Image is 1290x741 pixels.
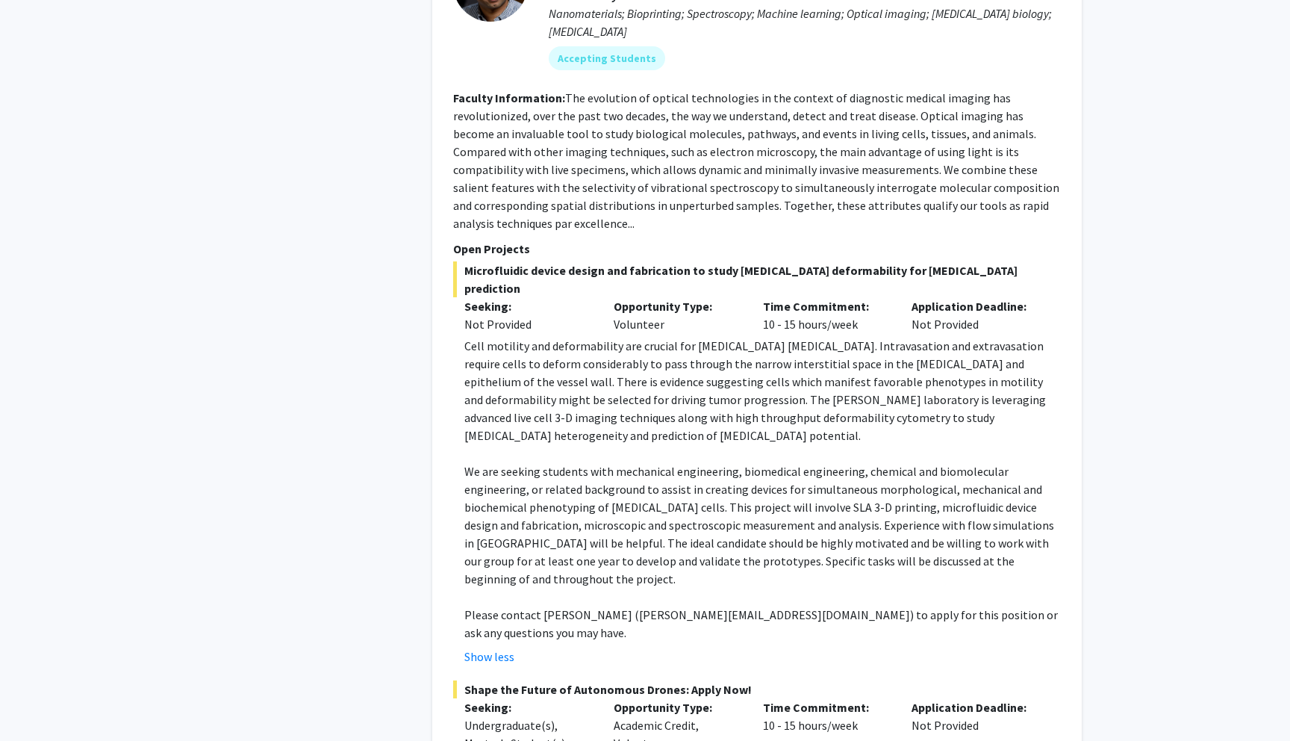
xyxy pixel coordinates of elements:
[464,698,591,716] p: Seeking:
[453,240,1061,258] p: Open Projects
[453,680,1061,698] span: Shape the Future of Autonomous Drones: Apply Now!
[614,698,741,716] p: Opportunity Type:
[549,4,1061,40] div: Nanomaterials; Bioprinting; Spectroscopy; Machine learning; Optical imaging; [MEDICAL_DATA] biolo...
[464,648,514,666] button: Show less
[453,261,1061,297] span: Microfluidic device design and fabrication to study [MEDICAL_DATA] deformability for [MEDICAL_DAT...
[602,297,752,333] div: Volunteer
[464,297,591,315] p: Seeking:
[464,606,1061,642] p: Please contact [PERSON_NAME] ([PERSON_NAME][EMAIL_ADDRESS][DOMAIN_NAME]) to apply for this positi...
[453,90,565,105] b: Faculty Information:
[11,674,63,730] iframe: Chat
[464,337,1061,444] p: Cell motility and deformability are crucial for [MEDICAL_DATA] [MEDICAL_DATA]. Intravasation and ...
[763,698,890,716] p: Time Commitment:
[912,698,1038,716] p: Application Deadline:
[549,46,665,70] mat-chip: Accepting Students
[614,297,741,315] p: Opportunity Type:
[464,462,1061,588] p: We are seeking students with mechanical engineering, biomedical engineering, chemical and biomole...
[900,297,1050,333] div: Not Provided
[763,297,890,315] p: Time Commitment:
[464,315,591,333] div: Not Provided
[912,297,1038,315] p: Application Deadline:
[453,90,1059,231] fg-read-more: The evolution of optical technologies in the context of diagnostic medical imaging has revolution...
[752,297,901,333] div: 10 - 15 hours/week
